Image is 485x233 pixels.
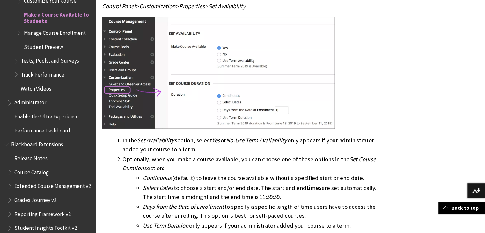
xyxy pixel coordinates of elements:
span: Continuous [143,174,172,182]
span: Set Course Duration [122,155,376,172]
li: In the section, select or . only appears if your administrator added your course to a term. [122,136,384,154]
span: Grades Journey v2 [14,195,56,203]
span: Days from the Date of Enrollment [143,203,224,210]
span: Student Preview [24,41,63,50]
span: Extended Course Management v2 [14,181,91,190]
span: Use Term Availability [235,137,287,144]
span: Reporting Framework v2 [14,209,71,217]
li: to choose a start and/or end date. The start and end are set automatically. The start time is mid... [143,184,384,201]
p: > > > [102,2,384,11]
span: Properties [179,3,205,10]
span: Set Availability [209,3,246,10]
span: Watch Videos [21,83,51,92]
span: Enable the Ultra Experience [14,111,79,120]
span: Performance Dashboard [14,125,70,134]
span: Tests, Pools, and Surveys [21,56,79,64]
span: Manage Course Enrollment [24,27,86,36]
span: Blackboard Extensions [11,139,63,148]
li: Optionally, when you make a course available, you can choose one of these options in the section: [122,155,384,230]
span: Administrator [14,97,46,106]
span: Set Availability [137,137,174,144]
span: Course Catalog [14,167,49,176]
span: Use Term Duration [143,222,188,229]
span: Track Performance [21,69,64,78]
span: Student Insights Toolkit v2 [14,223,77,231]
li: to specify a specific length of time users have to access the course after enrolling. This option... [143,202,384,220]
li: (default) to leave the course available without a specified start or end date. [143,174,384,183]
span: Select Dates [143,184,173,192]
li: only appears if your administrator added your course to a term. [143,221,384,230]
span: Release Notes [14,153,48,162]
span: No [226,137,233,144]
a: Back to top [438,202,485,214]
span: times [306,184,322,192]
span: Yes [212,137,220,144]
span: Make a Course Available to Students [24,9,91,24]
span: Customization [139,3,175,10]
span: Control Panel [102,3,136,10]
